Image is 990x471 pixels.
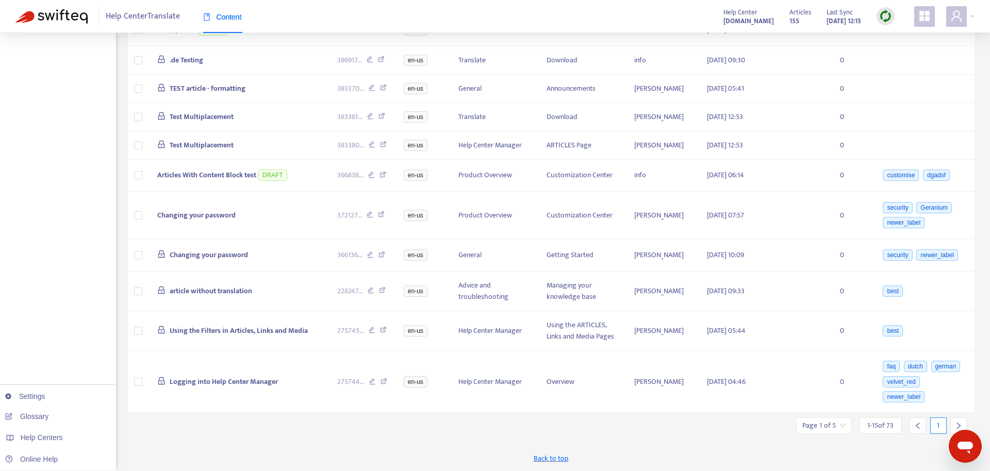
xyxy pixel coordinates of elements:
span: Test Multiplacement [170,111,234,123]
span: Changing your password [157,209,236,221]
span: en-us [404,55,427,66]
td: 0 [832,192,873,239]
td: [PERSON_NAME] [626,103,699,131]
span: Japanese [170,24,197,36]
span: dutch [904,361,927,372]
td: Product Overview [450,160,538,192]
td: 0 [832,160,873,192]
td: 0 [832,351,873,414]
span: 372127 ... [337,210,362,221]
td: 0 [832,311,873,351]
span: Articles [789,7,811,18]
iframe: Button to launch messaging window [949,430,982,463]
img: sync.dc5367851b00ba804db3.png [879,10,892,23]
span: 386917 ... [337,55,362,66]
span: [DATE] 07:57 [707,209,744,221]
span: Geranium [916,202,952,213]
td: [PERSON_NAME] [626,131,699,160]
td: Help Center Manager [450,351,538,414]
span: [DATE] 10:09 [707,249,744,261]
td: Customization Center [538,160,626,192]
span: best [883,285,903,297]
span: velvet_red [883,376,919,388]
span: TEST article - formatting [170,82,245,94]
span: 383380 ... [337,140,364,151]
td: info [626,46,699,75]
img: Swifteq [15,9,88,24]
span: lock [157,83,166,92]
span: best [883,325,903,337]
span: left [914,422,921,429]
span: Logging into Help Center Manager [170,376,278,388]
span: book [203,13,210,21]
td: Announcements [538,75,626,103]
td: 0 [832,131,873,160]
span: [DATE] 06:14 [707,169,744,181]
span: Changing your password [170,249,248,261]
span: lock [157,112,166,120]
span: Help Center Translate [106,7,180,26]
strong: 155 [789,15,799,27]
td: Translate [450,103,538,131]
td: [PERSON_NAME] [626,311,699,351]
span: lock [157,286,166,294]
td: [PERSON_NAME] [626,239,699,272]
td: Managing your knowledge base [538,272,626,311]
td: Translate [450,46,538,75]
span: user [950,10,963,22]
span: appstore [918,10,931,22]
span: lock [157,377,166,385]
span: 366136 ... [337,249,362,261]
span: lock [157,140,166,148]
td: Download [538,46,626,75]
span: en-us [404,376,427,388]
td: Advice and troubleshooting [450,272,538,311]
a: Glossary [5,412,48,420]
span: Using the Filters in Articles, Links and Media [170,325,308,337]
span: .de Testing [170,54,203,66]
strong: [DATE] 12:15 [827,15,861,27]
span: Back to top [534,453,568,464]
td: General [450,75,538,103]
a: [DOMAIN_NAME] [723,15,774,27]
span: [DATE] 09:30 [707,54,745,66]
span: lock [157,326,166,334]
span: lock [157,250,166,258]
span: customise [883,170,919,181]
span: 366838 ... [337,170,364,181]
span: en-us [404,325,427,337]
td: [PERSON_NAME] [626,272,699,311]
span: Help Centers [21,433,63,442]
span: en-us [404,249,427,261]
span: [DATE] 12:53 [707,111,743,123]
span: security [883,249,912,261]
span: 275745 ... [337,325,364,337]
span: right [955,422,962,429]
span: en-us [404,111,427,123]
span: newer_label [883,391,925,402]
td: [PERSON_NAME] [626,351,699,414]
span: [DATE] 05:44 [707,325,746,337]
td: Help Center Manager [450,131,538,160]
span: Help Center [723,7,757,18]
td: Overview [538,351,626,414]
span: DRAFT [258,170,287,181]
td: Product Overview [450,192,538,239]
td: 0 [832,46,873,75]
td: [PERSON_NAME] [626,192,699,239]
span: [DATE] 09:33 [707,285,745,297]
td: Getting Started [538,239,626,272]
span: security [883,202,912,213]
td: 0 [832,239,873,272]
div: 1 [930,417,947,434]
span: en-us [404,170,427,181]
span: en-us [404,285,427,297]
span: dgadsf [923,170,950,181]
span: 275744 ... [337,376,365,388]
td: Help Center Manager [450,311,538,351]
span: 383370 ... [337,83,364,94]
span: en-us [404,210,427,221]
td: 0 [832,272,873,311]
span: german [931,361,961,372]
